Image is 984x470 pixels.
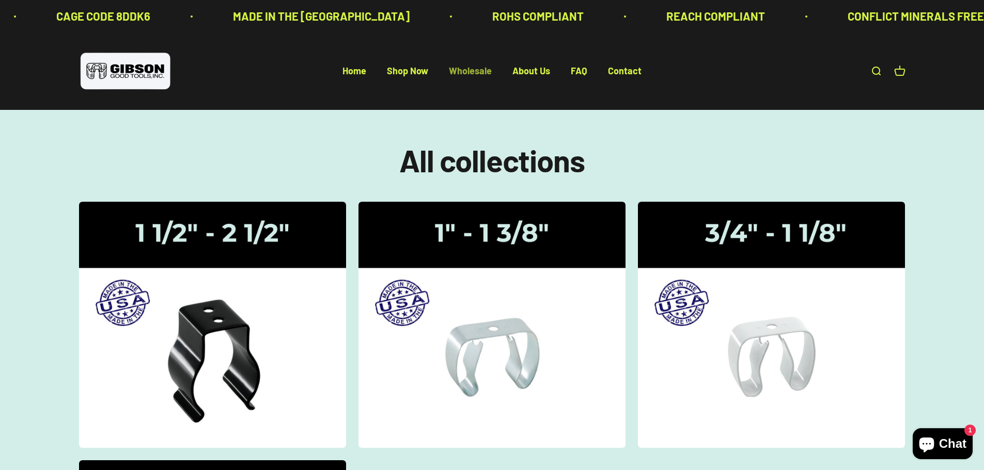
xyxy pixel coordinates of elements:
h1: All collections [79,143,905,177]
p: ROHS COMPLIANT [488,7,579,25]
p: CAGE CODE 8DDK6 [52,7,146,25]
a: Home [342,66,366,77]
a: Contact [608,66,642,77]
a: About Us [512,66,550,77]
a: Shop Now [387,66,428,77]
img: Gripper Clips | 1" - 1 3/8" [358,202,626,448]
a: FAQ [571,66,587,77]
inbox-online-store-chat: Shopify online store chat [910,428,976,462]
img: Gibson gripper clips one and a half inch to two and a half inches [79,202,346,448]
p: MADE IN THE [GEOGRAPHIC_DATA] [228,7,405,25]
p: CONFLICT MINERALS FREE [843,7,979,25]
p: REACH COMPLIANT [662,7,760,25]
a: Wholesale [449,66,492,77]
img: Gripper Clips | 3/4" - 1 1/8" [638,202,905,448]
